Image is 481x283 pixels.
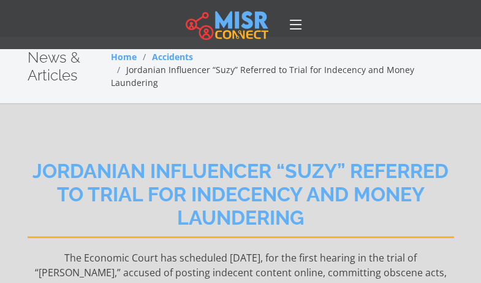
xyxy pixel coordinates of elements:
[28,49,111,85] h2: News & Articles
[111,63,454,89] li: Jordanian Influencer “Suzy” Referred to Trial for Indecency and Money Laundering
[111,51,137,63] a: Home
[186,9,268,40] img: main.misr_connect
[152,51,193,63] a: Accidents
[28,160,454,238] h2: Jordanian Influencer “Suzy” Referred to Trial for Indecency and Money Laundering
